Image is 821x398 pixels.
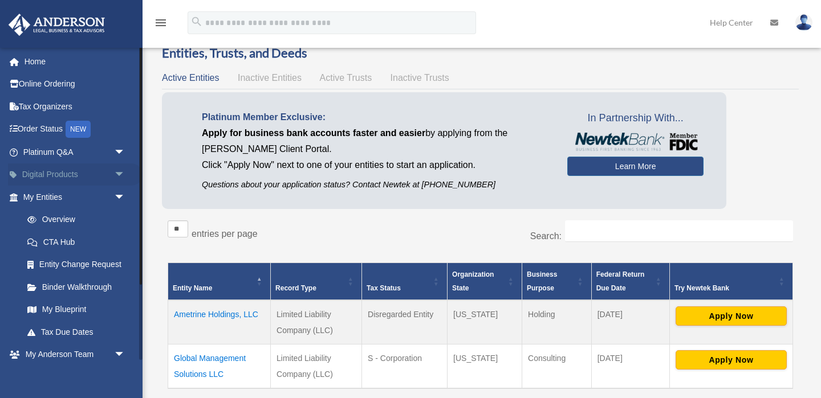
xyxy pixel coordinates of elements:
[596,270,645,292] span: Federal Return Due Date
[567,109,704,128] span: In Partnership With...
[367,284,401,292] span: Tax Status
[202,125,550,157] p: by applying from the [PERSON_NAME] Client Portal.
[522,262,592,300] th: Business Purpose: Activate to sort
[362,262,448,300] th: Tax Status: Activate to sort
[591,344,669,388] td: [DATE]
[16,208,131,231] a: Overview
[66,121,91,138] div: NEW
[573,133,698,151] img: NewtekBankLogoSM.png
[202,157,550,173] p: Click "Apply Now" next to one of your entities to start an application.
[271,262,362,300] th: Record Type: Activate to sort
[5,14,108,36] img: Anderson Advisors Platinum Portal
[114,163,137,187] span: arrow_drop_down
[795,14,812,31] img: User Pic
[271,300,362,344] td: Limited Liability Company (LLC)
[8,343,143,366] a: My Anderson Teamarrow_drop_down
[16,276,137,298] a: Binder Walkthrough
[362,300,448,344] td: Disregarded Entity
[591,262,669,300] th: Federal Return Due Date: Activate to sort
[190,15,203,28] i: search
[202,109,550,125] p: Platinum Member Exclusive:
[168,344,271,388] td: Global Management Solutions LLC
[448,344,522,388] td: [US_STATE]
[448,262,522,300] th: Organization State: Activate to sort
[448,300,522,344] td: [US_STATE]
[669,262,792,300] th: Try Newtek Bank : Activate to sort
[162,73,219,83] span: Active Entities
[8,95,143,118] a: Tax Organizers
[16,231,137,253] a: CTA Hub
[168,262,271,300] th: Entity Name: Activate to invert sorting
[362,344,448,388] td: S - Corporation
[202,178,550,192] p: Questions about your application status? Contact Newtek at [PHONE_NUMBER]
[154,16,168,30] i: menu
[114,141,137,164] span: arrow_drop_down
[154,20,168,30] a: menu
[173,284,212,292] span: Entity Name
[320,73,372,83] span: Active Trusts
[8,163,143,186] a: Digital Productsarrow_drop_down
[530,231,562,241] label: Search:
[522,300,592,344] td: Holding
[114,186,137,209] span: arrow_drop_down
[527,270,557,292] span: Business Purpose
[8,50,143,73] a: Home
[238,73,302,83] span: Inactive Entities
[567,157,704,176] a: Learn More
[452,270,494,292] span: Organization State
[391,73,449,83] span: Inactive Trusts
[16,321,137,343] a: Tax Due Dates
[8,186,137,208] a: My Entitiesarrow_drop_down
[202,128,425,138] span: Apply for business bank accounts faster and easier
[522,344,592,388] td: Consulting
[8,141,143,163] a: Platinum Q&Aarrow_drop_down
[16,253,137,276] a: Entity Change Request
[192,229,258,239] label: entries per page
[162,44,799,62] h3: Entities, Trusts, and Deeds
[8,118,143,141] a: Order StatusNEW
[674,281,775,295] div: Try Newtek Bank
[16,298,137,321] a: My Blueprint
[591,300,669,344] td: [DATE]
[8,73,143,96] a: Online Ordering
[168,300,271,344] td: Ametrine Holdings, LLC
[676,306,787,326] button: Apply Now
[676,350,787,370] button: Apply Now
[114,343,137,367] span: arrow_drop_down
[275,284,316,292] span: Record Type
[271,344,362,388] td: Limited Liability Company (LLC)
